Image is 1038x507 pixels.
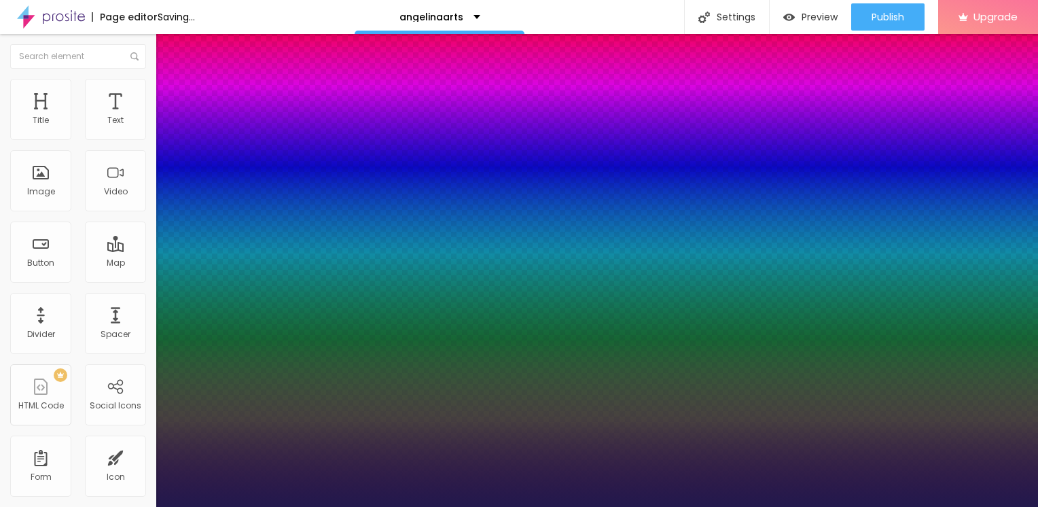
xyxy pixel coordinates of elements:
img: view-1.svg [783,12,795,23]
div: Saving... [158,12,195,22]
div: Divider [27,330,55,339]
button: Preview [770,3,851,31]
div: Form [31,472,52,482]
div: HTML Code [18,401,64,410]
div: Image [27,187,55,196]
img: Icone [130,52,139,60]
div: Text [107,116,124,125]
span: Preview [802,12,838,22]
div: Icon [107,472,125,482]
img: Icone [698,12,710,23]
div: Video [104,187,128,196]
p: angelinaarts [399,12,463,22]
button: Publish [851,3,925,31]
div: Spacer [101,330,130,339]
div: Social Icons [90,401,141,410]
div: Map [107,258,125,268]
span: Upgrade [973,11,1018,22]
input: Search element [10,44,146,69]
span: Publish [872,12,904,22]
div: Page editor [92,12,158,22]
div: Title [33,116,49,125]
div: Button [27,258,54,268]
